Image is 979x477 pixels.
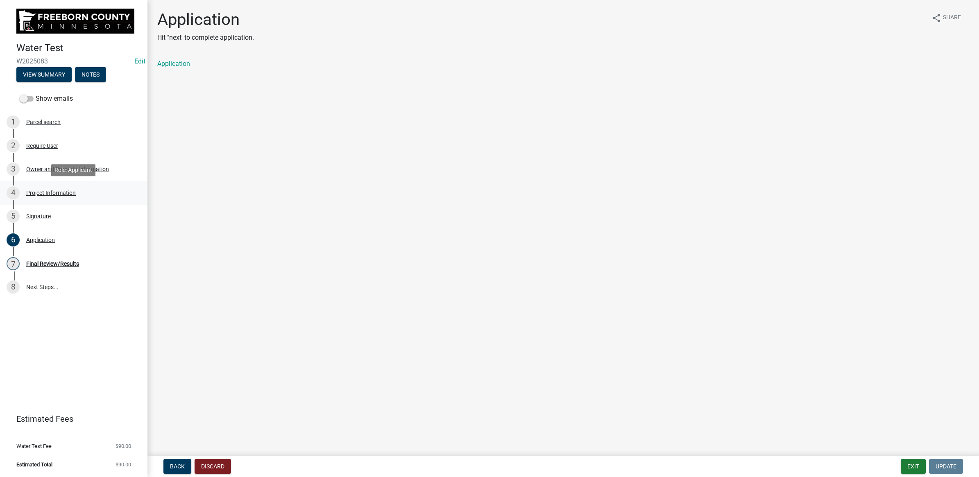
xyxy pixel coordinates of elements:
label: Show emails [20,94,73,104]
div: 3 [7,163,20,176]
span: Share [943,13,961,23]
h1: Application [157,10,254,29]
div: Signature [26,213,51,219]
span: Update [936,463,956,470]
button: Exit [901,459,926,474]
span: $90.00 [116,443,131,449]
a: Application [157,60,190,68]
div: 6 [7,233,20,246]
a: Edit [134,57,145,65]
span: Back [170,463,185,470]
wm-modal-confirm: Notes [75,72,106,78]
wm-modal-confirm: Edit Application Number [134,57,145,65]
span: W2025083 [16,57,131,65]
button: Back [163,459,191,474]
img: Freeborn County, Minnesota [16,9,134,34]
div: 4 [7,186,20,199]
i: share [931,13,941,23]
button: View Summary [16,67,72,82]
span: $90.00 [116,462,131,467]
div: Require User [26,143,58,149]
p: Hit "next' to complete application. [157,33,254,43]
div: Application [26,237,55,243]
div: 5 [7,210,20,223]
span: Water Test Fee [16,443,52,449]
h4: Water Test [16,42,141,54]
div: 7 [7,257,20,270]
div: Role: Applicant [51,164,95,176]
button: Update [929,459,963,474]
button: Discard [195,459,231,474]
wm-modal-confirm: Summary [16,72,72,78]
span: Estimated Total [16,462,52,467]
div: Project Information [26,190,76,196]
div: Final Review/Results [26,261,79,267]
button: shareShare [925,10,968,26]
div: 1 [7,115,20,129]
a: Estimated Fees [7,411,134,427]
div: 8 [7,280,20,294]
button: Notes [75,67,106,82]
div: Owner and Property Information [26,166,109,172]
div: 2 [7,139,20,152]
div: Parcel search [26,119,61,125]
